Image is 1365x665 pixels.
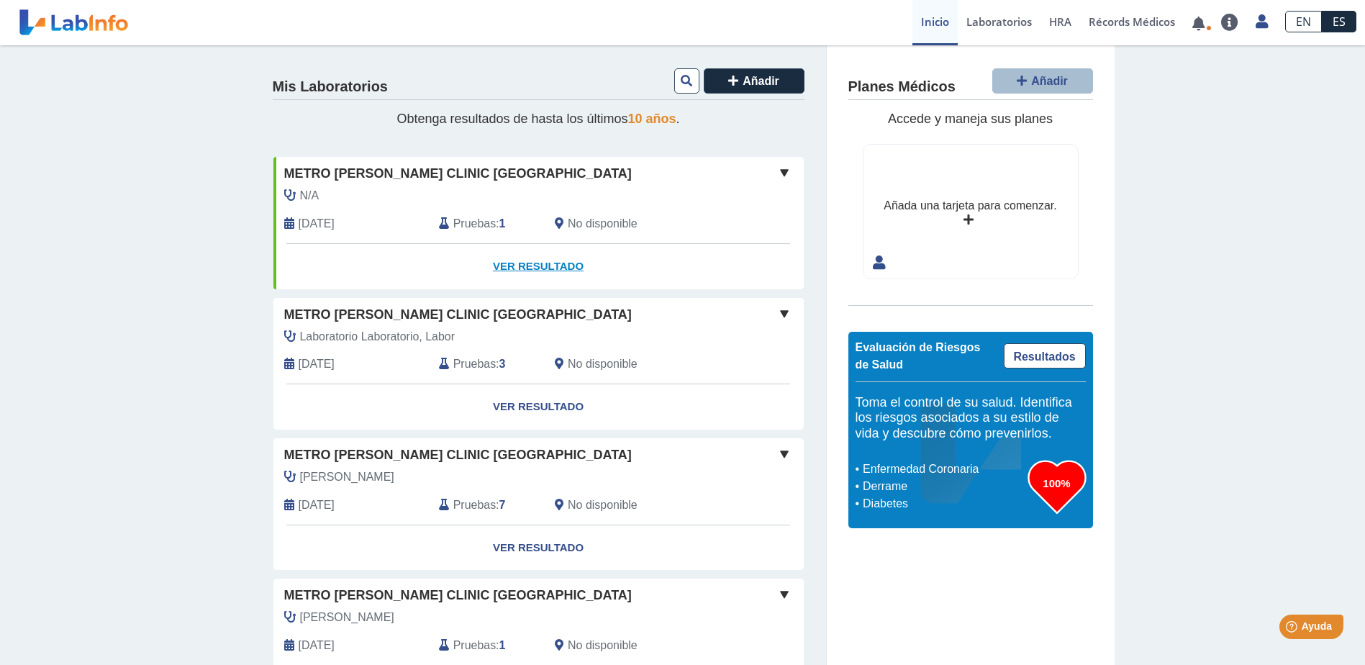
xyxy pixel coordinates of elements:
[273,384,804,430] a: Ver Resultado
[704,68,804,94] button: Añadir
[273,525,804,571] a: Ver Resultado
[300,469,394,486] span: Perez Berdeguer, Carlos
[428,497,544,514] div: :
[300,187,319,204] span: N/A
[453,497,496,514] span: Pruebas
[300,609,394,626] span: Perez Berdeguer, Carlos
[859,478,1028,495] li: Derrame
[273,78,388,96] h4: Mis Laboratorios
[284,164,632,184] span: Metro [PERSON_NAME] Clinic [GEOGRAPHIC_DATA]
[1285,11,1322,32] a: EN
[284,305,632,325] span: Metro [PERSON_NAME] Clinic [GEOGRAPHIC_DATA]
[1237,609,1349,649] iframe: Help widget launcher
[848,78,956,96] h4: Planes Médicos
[428,356,544,373] div: :
[499,358,506,370] b: 3
[499,217,506,230] b: 1
[888,112,1053,126] span: Accede y maneja sus planes
[884,197,1056,214] div: Añada una tarjeta para comenzar.
[453,637,496,654] span: Pruebas
[299,215,335,232] span: 2025-08-15
[284,445,632,465] span: Metro [PERSON_NAME] Clinic [GEOGRAPHIC_DATA]
[568,215,638,232] span: No disponible
[568,637,638,654] span: No disponible
[992,68,1093,94] button: Añadir
[299,497,335,514] span: 2025-04-10
[1028,474,1086,492] h3: 100%
[499,499,506,511] b: 7
[1049,14,1071,29] span: HRA
[856,341,981,371] span: Evaluación de Riesgos de Salud
[299,637,335,654] span: 2025-04-02
[396,112,679,126] span: Obtenga resultados de hasta los últimos .
[1322,11,1356,32] a: ES
[568,497,638,514] span: No disponible
[300,328,455,345] span: Laboratorio Laboratorio, Labor
[628,112,676,126] span: 10 años
[453,215,496,232] span: Pruebas
[299,356,335,373] span: 2025-08-08
[1031,75,1068,87] span: Añadir
[568,356,638,373] span: No disponible
[859,495,1028,512] li: Diabetes
[273,244,804,289] a: Ver Resultado
[453,356,496,373] span: Pruebas
[856,395,1086,442] h5: Toma el control de su salud. Identifica los riesgos asociados a su estilo de vida y descubre cómo...
[428,637,544,654] div: :
[428,215,544,232] div: :
[743,75,779,87] span: Añadir
[284,586,632,605] span: Metro [PERSON_NAME] Clinic [GEOGRAPHIC_DATA]
[859,461,1028,478] li: Enfermedad Coronaria
[1004,343,1086,368] a: Resultados
[499,639,506,651] b: 1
